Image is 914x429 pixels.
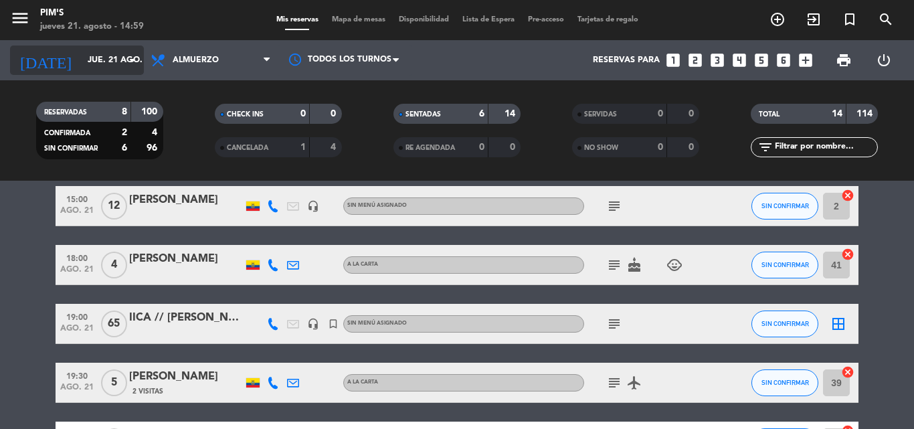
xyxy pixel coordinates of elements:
span: Reservas para [593,56,660,65]
span: CANCELADA [227,145,268,151]
span: RESERVADAS [44,109,87,116]
button: SIN CONFIRMAR [751,369,818,396]
span: Disponibilidad [392,16,456,23]
span: Mapa de mesas [325,16,392,23]
span: SENTADAS [405,111,441,118]
span: Sin menú asignado [347,321,407,326]
span: 19:30 [60,367,94,383]
button: SIN CONFIRMAR [751,252,818,278]
i: subject [606,198,622,214]
strong: 100 [141,107,160,116]
i: subject [606,316,622,332]
i: turned_in_not [327,318,339,330]
strong: 0 [479,143,484,152]
strong: 96 [147,143,160,153]
strong: 4 [152,128,160,137]
span: 18:00 [60,250,94,265]
strong: 0 [300,109,306,118]
strong: 0 [510,143,518,152]
span: SIN CONFIRMAR [761,202,809,209]
i: looks_5 [753,52,770,69]
span: Almuerzo [173,56,219,65]
strong: 0 [689,109,697,118]
strong: 114 [856,109,875,118]
i: looks_two [687,52,704,69]
span: ago. 21 [60,206,94,222]
span: 4 [101,252,127,278]
i: power_settings_new [876,52,892,68]
i: turned_in_not [842,11,858,27]
span: print [836,52,852,68]
span: SIN CONFIRMAR [761,320,809,327]
button: menu [10,8,30,33]
strong: 2 [122,128,127,137]
i: child_care [666,257,682,273]
div: IICA // [PERSON_NAME] [129,309,243,327]
div: Pim's [40,7,144,20]
span: SERVIDAS [584,111,617,118]
strong: 14 [832,109,842,118]
i: airplanemode_active [626,375,642,391]
i: filter_list [757,139,773,155]
strong: 0 [689,143,697,152]
span: 12 [101,193,127,220]
div: jueves 21. agosto - 14:59 [40,20,144,33]
span: Sin menú asignado [347,203,407,208]
strong: 6 [122,143,127,153]
i: looks_one [664,52,682,69]
span: RE AGENDADA [405,145,455,151]
i: looks_6 [775,52,792,69]
button: SIN CONFIRMAR [751,311,818,337]
div: [PERSON_NAME] [129,368,243,385]
i: add_box [797,52,814,69]
span: Mis reservas [270,16,325,23]
i: add_circle_outline [769,11,786,27]
span: Lista de Espera [456,16,521,23]
span: 65 [101,311,127,337]
span: NO SHOW [584,145,618,151]
span: Pre-acceso [521,16,571,23]
i: cancel [841,189,854,202]
i: [DATE] [10,46,81,75]
span: ago. 21 [60,383,94,398]
strong: 0 [658,109,663,118]
i: headset_mic [307,200,319,212]
span: SIN CONFIRMAR [761,379,809,386]
button: SIN CONFIRMAR [751,193,818,220]
strong: 4 [331,143,339,152]
span: 5 [101,369,127,396]
input: Filtrar por nombre... [773,140,877,155]
i: looks_4 [731,52,748,69]
i: cancel [841,248,854,261]
i: cancel [841,365,854,379]
span: A la Carta [347,379,378,385]
div: [PERSON_NAME] [129,191,243,209]
strong: 14 [505,109,518,118]
span: 15:00 [60,191,94,206]
span: ago. 21 [60,265,94,280]
span: SIN CONFIRMAR [761,261,809,268]
i: border_all [830,316,846,332]
span: ago. 21 [60,324,94,339]
strong: 1 [300,143,306,152]
span: CHECK INS [227,111,264,118]
div: [PERSON_NAME] [129,250,243,268]
div: LOG OUT [864,40,904,80]
i: exit_to_app [806,11,822,27]
i: subject [606,257,622,273]
i: looks_3 [709,52,726,69]
i: cake [626,257,642,273]
span: 19:00 [60,309,94,324]
i: menu [10,8,30,28]
i: search [878,11,894,27]
span: Tarjetas de regalo [571,16,645,23]
strong: 6 [479,109,484,118]
i: arrow_drop_down [124,52,141,68]
i: headset_mic [307,318,319,330]
span: SIN CONFIRMAR [44,145,98,152]
i: subject [606,375,622,391]
strong: 8 [122,107,127,116]
strong: 0 [658,143,663,152]
span: 2 Visitas [132,386,163,397]
span: CONFIRMADA [44,130,90,137]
